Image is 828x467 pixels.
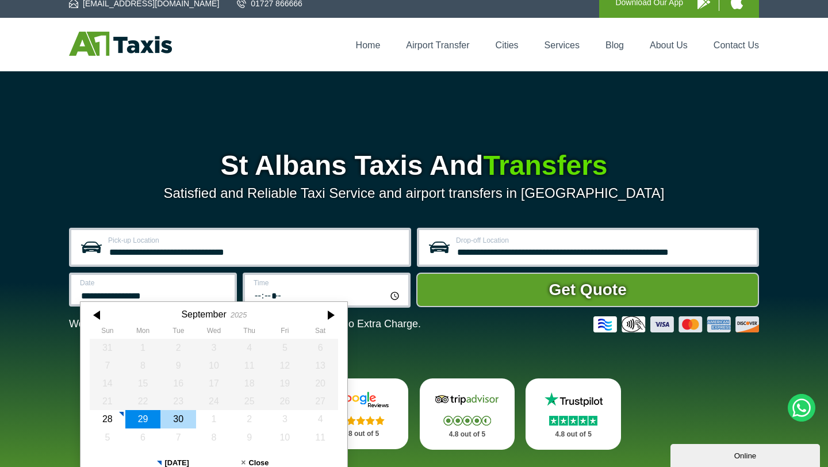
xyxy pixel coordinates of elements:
a: Google Stars 4.8 out of 5 [313,378,409,449]
a: Home [356,40,381,50]
div: 09 September 2025 [160,357,196,374]
div: 10 October 2025 [267,428,303,446]
div: 29 September 2025 [125,410,161,428]
div: 27 September 2025 [302,392,338,410]
div: 23 September 2025 [160,392,196,410]
div: 05 October 2025 [90,428,125,446]
img: Stars [549,416,597,426]
div: 30 September 2025 [160,410,196,428]
span: The Car at No Extra Charge. [289,318,421,330]
a: Tripadvisor Stars 4.8 out of 5 [420,378,515,450]
div: 01 September 2025 [125,339,161,357]
div: 04 October 2025 [302,410,338,428]
div: 02 September 2025 [160,339,196,357]
div: 13 September 2025 [302,357,338,374]
th: Friday [267,327,303,338]
a: Contact Us [714,40,759,50]
a: Blog [605,40,624,50]
div: 16 September 2025 [160,374,196,392]
th: Saturday [302,327,338,338]
div: 12 September 2025 [267,357,303,374]
div: September [181,309,226,320]
p: 4.8 out of 5 [538,427,608,442]
iframe: chat widget [670,442,822,467]
div: 28 September 2025 [90,410,125,428]
th: Wednesday [196,327,232,338]
label: Drop-off Location [456,237,750,244]
div: 17 September 2025 [196,374,232,392]
div: 06 October 2025 [125,428,161,446]
div: 03 September 2025 [196,339,232,357]
th: Monday [125,327,161,338]
div: 11 October 2025 [302,428,338,446]
img: Trustpilot [539,391,608,408]
p: We Now Accept Card & Contactless Payment In [69,318,421,330]
div: 18 September 2025 [232,374,267,392]
div: 2025 [231,311,247,319]
div: 21 September 2025 [90,392,125,410]
span: Transfers [483,150,607,181]
div: 15 September 2025 [125,374,161,392]
div: 08 September 2025 [125,357,161,374]
div: 07 October 2025 [160,428,196,446]
div: 06 September 2025 [302,339,338,357]
th: Tuesday [160,327,196,338]
img: Stars [337,416,385,425]
h1: St Albans Taxis And [69,152,759,179]
label: Pick-up Location [108,237,402,244]
div: 14 September 2025 [90,374,125,392]
button: Get Quote [416,273,759,307]
img: Google [327,391,396,408]
div: 20 September 2025 [302,374,338,392]
a: About Us [650,40,688,50]
a: Cities [496,40,519,50]
img: Stars [443,416,491,426]
div: 07 September 2025 [90,357,125,374]
a: Trustpilot Stars 4.8 out of 5 [526,378,621,450]
div: 19 September 2025 [267,374,303,392]
div: 01 October 2025 [196,410,232,428]
p: 4.8 out of 5 [326,427,396,441]
p: Satisfied and Reliable Taxi Service and airport transfers in [GEOGRAPHIC_DATA] [69,185,759,201]
div: 11 September 2025 [232,357,267,374]
th: Sunday [90,327,125,338]
div: 25 September 2025 [232,392,267,410]
th: Thursday [232,327,267,338]
div: 10 September 2025 [196,357,232,374]
label: Date [80,280,228,286]
p: 4.8 out of 5 [432,427,503,442]
div: 24 September 2025 [196,392,232,410]
div: 04 September 2025 [232,339,267,357]
div: 02 October 2025 [232,410,267,428]
div: 05 September 2025 [267,339,303,357]
img: Tripadvisor [432,391,501,408]
a: Services [545,40,580,50]
img: Credit And Debit Cards [593,316,759,332]
div: 08 October 2025 [196,428,232,446]
div: 22 September 2025 [125,392,161,410]
div: 31 August 2025 [90,339,125,357]
a: Airport Transfer [406,40,469,50]
img: A1 Taxis St Albans LTD [69,32,172,56]
div: 26 September 2025 [267,392,303,410]
div: 03 October 2025 [267,410,303,428]
div: 09 October 2025 [232,428,267,446]
label: Time [254,280,401,286]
